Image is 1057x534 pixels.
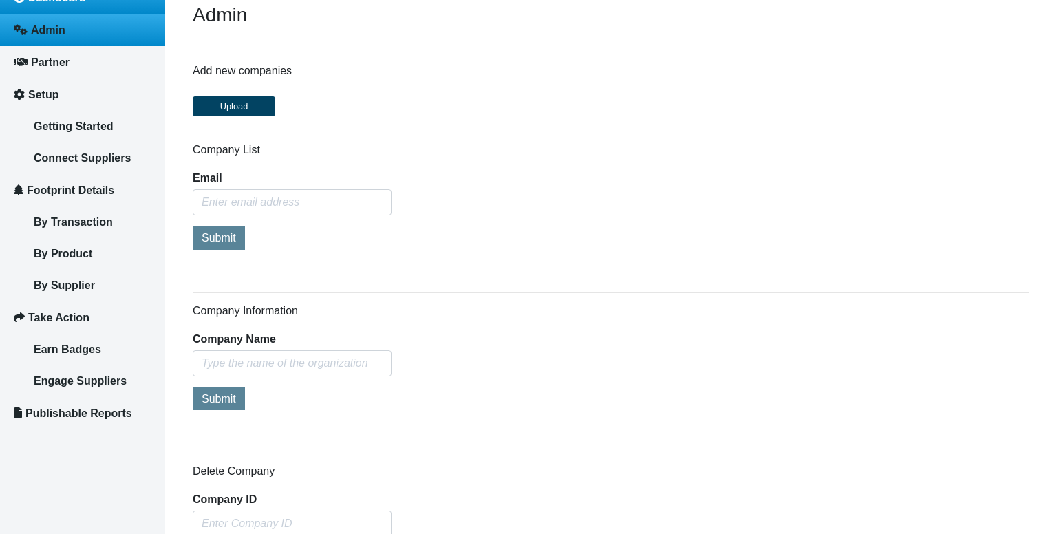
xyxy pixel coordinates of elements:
span: Submit [202,232,236,244]
span: Connect Suppliers [34,152,131,164]
label: Company ID [193,494,257,505]
div: Minimize live chat window [226,7,259,40]
span: By Transaction [34,216,113,228]
input: Enter your last name [18,127,251,158]
h3: Admin [193,3,1029,27]
span: By Product [34,248,92,259]
input: Type the name of the organization [193,350,392,376]
div: Chat with us now [92,77,252,95]
span: Earn Badges [34,343,101,355]
span: Upload [220,101,248,111]
span: Take Action [28,312,89,323]
button: Submit [193,226,245,249]
span: Setup [28,89,58,100]
em: Start Chat [187,424,250,442]
span: By Supplier [34,279,95,291]
span: Engage Suppliers [34,375,127,387]
input: Enter email address [193,189,392,215]
label: Company Name [193,334,276,345]
span: Publishable Reports [25,407,132,419]
span: Footprint Details [27,184,114,196]
span: Submit [202,393,236,405]
span: Partner [31,56,70,68]
h6: Add new companies [193,64,387,77]
input: Enter your email address [18,168,251,198]
span: Getting Started [34,120,114,132]
label: Email [193,173,222,184]
textarea: Type your message and hit 'Enter' [18,209,251,412]
h6: Delete Company [193,464,1029,478]
div: Navigation go back [15,76,36,96]
h6: Company List [193,143,1029,156]
button: Submit [193,387,245,410]
span: Admin [31,24,65,36]
h6: Company Information [193,304,1029,317]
